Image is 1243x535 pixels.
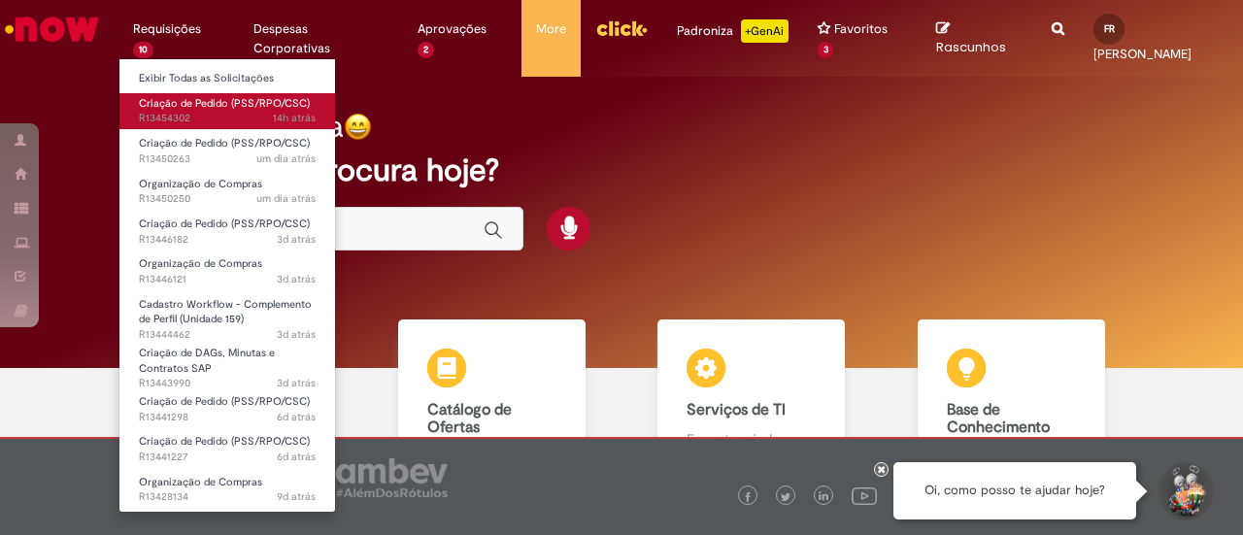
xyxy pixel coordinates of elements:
[139,489,317,505] span: R13428134
[418,42,434,58] span: 2
[277,327,316,342] span: 3d atrás
[139,136,310,150] span: Criação de Pedido (PSS/RPO/CSC)
[852,483,877,508] img: logo_footer_youtube.png
[741,19,789,43] p: +GenAi
[139,297,312,327] span: Cadastro Workflow - Complemento de Perfil (Unidade 159)
[256,191,316,206] time: 26/08/2025 18:55:28
[893,462,1136,519] div: Oi, como posso te ajudar hoje?
[139,111,317,126] span: R13454302
[119,93,336,129] a: Aberto R13454302 : Criação de Pedido (PSS/RPO/CSC)
[687,400,786,419] b: Serviços de TI
[139,475,262,489] span: Organização de Compras
[119,472,336,508] a: Aberto R13428134 : Organização de Compras
[133,42,153,58] span: 10
[119,214,336,250] a: Aberto R13446182 : Criação de Pedido (PSS/RPO/CSC)
[947,400,1050,437] b: Base de Conhecimento
[273,111,316,125] span: 14h atrás
[819,491,828,503] img: logo_footer_linkedin.png
[277,410,316,424] span: 6d atrás
[277,376,316,390] time: 25/08/2025 12:06:10
[139,232,317,248] span: R13446182
[139,177,262,191] span: Organização de Compras
[277,489,316,504] span: 9d atrás
[133,153,1109,187] h2: O que você procura hoje?
[277,489,316,504] time: 19/08/2025 11:37:13
[139,256,262,271] span: Organização de Compras
[687,429,816,449] p: Encontre ajuda
[277,272,316,286] time: 25/08/2025 18:53:57
[139,96,310,111] span: Criação de Pedido (PSS/RPO/CSC)
[139,410,317,425] span: R13441298
[119,68,336,89] a: Exibir Todas as Solicitações
[277,232,316,247] span: 3d atrás
[139,217,310,231] span: Criação de Pedido (PSS/RPO/CSC)
[256,151,316,166] time: 26/08/2025 19:06:55
[102,319,362,487] a: Tirar dúvidas Tirar dúvidas com Lupi Assist e Gen Ai
[256,151,316,166] span: um dia atrás
[119,253,336,289] a: Aberto R13446121 : Organização de Compras
[1156,462,1214,520] button: Iniciar Conversa de Suporte
[139,272,317,287] span: R13446121
[139,346,275,376] span: Criação de DAGs, Minutas e Contratos SAP
[1093,46,1192,62] span: [PERSON_NAME]
[256,191,316,206] span: um dia atrás
[139,191,317,207] span: R13450250
[344,113,372,141] img: happy-face.png
[119,391,336,427] a: Aberto R13441298 : Criação de Pedido (PSS/RPO/CSC)
[418,19,487,39] span: Aprovações
[119,294,336,336] a: Aberto R13444462 : Cadastro Workflow - Complemento de Perfil (Unidade 159)
[119,343,336,385] a: Aberto R13443990 : Criação de DAGs, Minutas e Contratos SAP
[139,151,317,167] span: R13450263
[277,376,316,390] span: 3d atrás
[139,394,310,409] span: Criação de Pedido (PSS/RPO/CSC)
[936,38,1006,56] span: Rascunhos
[119,174,336,210] a: Aberto R13450250 : Organização de Compras
[936,20,1023,56] a: Rascunhos
[818,42,834,58] span: 3
[277,450,316,464] time: 22/08/2025 18:10:35
[277,410,316,424] time: 22/08/2025 18:55:17
[133,19,201,39] span: Requisições
[119,431,336,467] a: Aberto R13441227 : Criação de Pedido (PSS/RPO/CSC)
[1104,22,1115,35] span: FR
[119,133,336,169] a: Aberto R13450263 : Criação de Pedido (PSS/RPO/CSC)
[2,10,102,49] img: ServiceNow
[277,272,316,286] span: 3d atrás
[427,400,512,437] b: Catálogo de Ofertas
[677,19,789,43] div: Padroniza
[595,14,648,43] img: click_logo_yellow_360x200.png
[834,19,888,39] span: Favoritos
[277,232,316,247] time: 25/08/2025 20:01:38
[621,319,882,487] a: Serviços de TI Encontre ajuda
[139,376,317,391] span: R13443990
[253,19,388,58] span: Despesas Corporativas
[536,19,566,39] span: More
[781,492,790,502] img: logo_footer_twitter.png
[118,58,337,513] ul: Requisições
[139,450,317,465] span: R13441227
[882,319,1142,487] a: Base de Conhecimento Consulte e aprenda
[139,327,317,343] span: R13444462
[277,450,316,464] span: 6d atrás
[277,327,316,342] time: 25/08/2025 14:11:25
[743,492,753,502] img: logo_footer_facebook.png
[336,458,448,497] img: logo_footer_ambev_rotulo_gray.png
[273,111,316,125] time: 27/08/2025 20:07:32
[139,434,310,449] span: Criação de Pedido (PSS/RPO/CSC)
[362,319,622,487] a: Catálogo de Ofertas Abra uma solicitação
